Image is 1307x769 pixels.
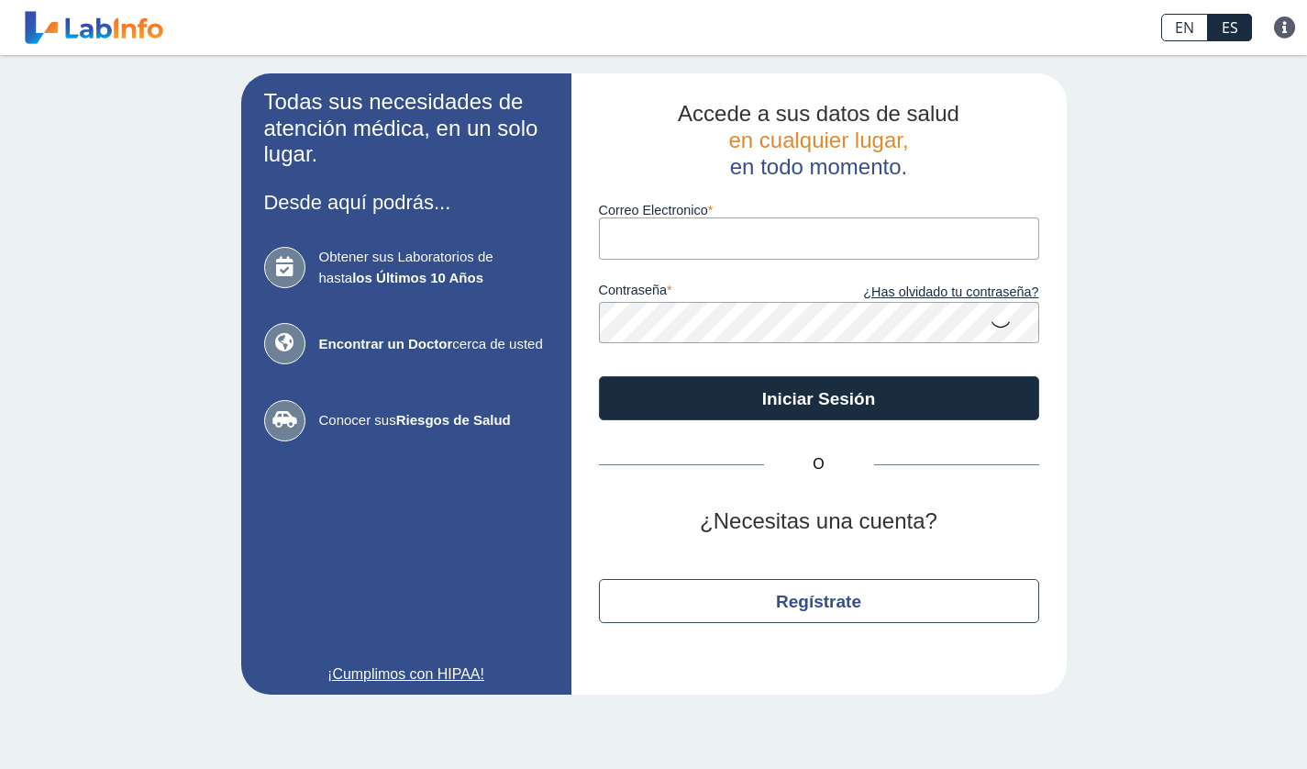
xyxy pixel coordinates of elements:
span: en cualquier lugar, [728,128,908,152]
label: contraseña [599,283,819,303]
a: ¡Cumplimos con HIPAA! [264,663,548,685]
b: los Últimos 10 Años [352,270,483,285]
span: Obtener sus Laboratorios de hasta [319,247,548,288]
b: Riesgos de Salud [396,412,511,428]
span: Accede a sus datos de salud [678,101,959,126]
span: cerca de usted [319,334,548,355]
span: Conocer sus [319,410,548,431]
button: Iniciar Sesión [599,376,1039,420]
span: O [764,453,874,475]
a: ES [1208,14,1252,41]
span: en todo momento. [730,154,907,179]
a: ¿Has olvidado tu contraseña? [819,283,1039,303]
button: Regístrate [599,579,1039,623]
label: Correo Electronico [599,203,1039,217]
h2: ¿Necesitas una cuenta? [599,508,1039,535]
b: Encontrar un Doctor [319,336,453,351]
a: EN [1161,14,1208,41]
h3: Desde aquí podrás... [264,191,548,214]
h2: Todas sus necesidades de atención médica, en un solo lugar. [264,89,548,168]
